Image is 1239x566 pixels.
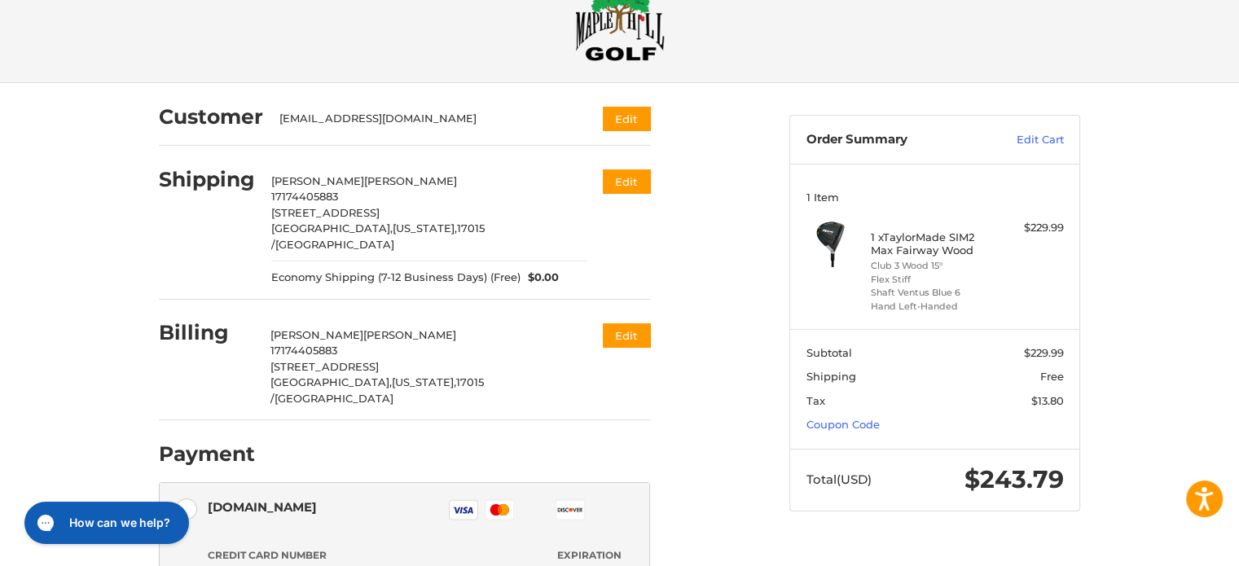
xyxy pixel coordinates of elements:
span: [STREET_ADDRESS] [270,360,379,373]
span: Free [1040,370,1064,383]
span: Economy Shipping (7-12 Business Days) (Free) [271,270,521,286]
iframe: Gorgias live chat messenger [16,496,193,550]
span: Total (USD) [806,472,872,487]
span: [US_STATE], [393,222,457,235]
a: Coupon Code [806,418,880,431]
span: [PERSON_NAME] [363,328,456,341]
span: Shipping [806,370,856,383]
h4: 1 x TaylorMade SIM2 Max Fairway Wood [871,230,995,257]
div: $229.99 [1000,220,1064,236]
span: [GEOGRAPHIC_DATA] [275,238,394,251]
button: Edit [603,169,650,193]
h2: Shipping [159,167,255,192]
span: Subtotal [806,346,852,359]
span: 17174405883 [270,344,337,357]
span: 17015 / [271,222,485,251]
span: $0.00 [521,270,560,286]
span: [GEOGRAPHIC_DATA], [270,375,392,388]
span: 17174405883 [271,190,338,203]
li: Hand Left-Handed [871,300,995,314]
a: Edit Cart [982,132,1064,148]
button: Edit [603,107,650,130]
div: [EMAIL_ADDRESS][DOMAIN_NAME] [279,111,572,127]
h2: Customer [159,104,263,129]
li: Flex Stiff [871,273,995,287]
span: [PERSON_NAME] [364,174,457,187]
span: Tax [806,394,825,407]
li: Shaft Ventus Blue 6 [871,286,995,300]
h2: Payment [159,441,255,467]
span: $229.99 [1024,346,1064,359]
span: [GEOGRAPHIC_DATA] [275,392,393,405]
span: 17015 / [270,375,484,405]
label: Expiration [557,548,625,563]
span: $243.79 [964,464,1064,494]
div: [DOMAIN_NAME] [208,494,317,520]
h2: Billing [159,320,254,345]
span: [US_STATE], [392,375,456,388]
h3: Order Summary [806,132,982,148]
span: [PERSON_NAME] [271,174,364,187]
span: [STREET_ADDRESS] [271,206,380,219]
label: Credit Card Number [208,548,542,563]
button: Edit [603,323,650,347]
span: [GEOGRAPHIC_DATA], [271,222,393,235]
span: [PERSON_NAME] [270,328,363,341]
span: $13.80 [1031,394,1064,407]
h3: 1 Item [806,191,1064,204]
li: Club 3 Wood 15° [871,259,995,273]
